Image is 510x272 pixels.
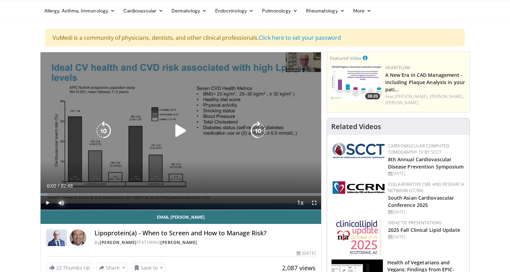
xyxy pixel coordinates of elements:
[119,4,167,18] a: Cardiovascular
[430,93,464,99] a: [PERSON_NAME],
[41,210,321,224] a: Email [PERSON_NAME]
[302,4,349,18] a: Rheumatology
[388,143,450,155] a: Cardiovascular Computed Tomography TV by SCCT
[385,93,467,106] div: Feat.
[365,93,380,99] span: 38:20
[330,65,382,101] img: 738d0e2d-290f-4d89-8861-908fb8b721dc.150x105_q85_crop-smart_upscale.jpg
[58,183,59,189] span: /
[211,4,258,18] a: Endocrinology
[258,4,302,18] a: Pulmonology
[388,156,464,170] a: 8th Annual Cardiovascular Disease Prevention Symposium
[282,264,316,272] span: 2,087 views
[330,65,382,101] a: 38:20
[336,220,381,256] img: d65bce67-f81a-47c5-b47d-7b8806b59ca8.jpg.150x105_q85_autocrop_double_scale_upscale_version-0.2.jpg
[160,239,197,245] a: [PERSON_NAME]
[385,72,465,93] a: A New Era in CAD Management - including Plaque Analysis in your pati…
[54,196,68,210] button: Mute
[259,34,341,42] a: Click here to set your password
[388,209,464,215] div: [DATE]
[70,229,86,246] img: Avatar
[388,181,464,193] a: Collaborative CME and Research Network (CCRN)
[100,239,137,245] a: [PERSON_NAME]
[47,183,56,189] span: 0:02
[388,227,460,233] a: 2025 Fall Clinical Lipid Update
[61,183,73,189] span: 22:48
[330,55,361,61] small: Featured Video
[297,250,315,256] div: [DATE]
[333,181,385,194] img: a04ee3ba-8487-4636-b0fb-5e8d268f3737.png.150x105_q85_autocrop_double_scale_upscale_version-0.2.png
[388,220,464,226] div: Didactic Presentations
[95,229,316,237] h4: Lipoprotein(a) - When to Screen and How to Manage Risk?
[293,196,307,210] button: Playback Rate
[46,229,67,246] img: Dr. Robert S. Rosenson
[385,65,410,71] a: Heartflow
[41,196,54,210] button: Play
[307,196,321,210] button: Fullscreen
[395,93,429,99] a: [PERSON_NAME],
[388,171,464,177] div: [DATE]
[95,239,316,246] div: By FEATURING
[40,4,119,18] a: Allergy, Asthma, Immunology
[388,194,454,208] a: South Asian Cardiovascular Conference 2025
[388,234,464,240] div: [DATE]
[167,4,211,18] a: Dermatology
[56,264,62,271] span: 22
[333,143,385,158] img: 51a70120-4f25-49cc-93a4-67582377e75f.png.150x105_q85_autocrop_double_scale_upscale_version-0.2.png
[385,100,418,106] a: [PERSON_NAME]
[45,29,465,46] div: VuMedi is a community of physicians, dentists, and other clinical professionals.
[331,123,381,131] h4: Related Videos
[349,4,376,18] a: More
[41,52,321,210] video-js: Video Player
[41,193,321,196] div: Progress Bar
